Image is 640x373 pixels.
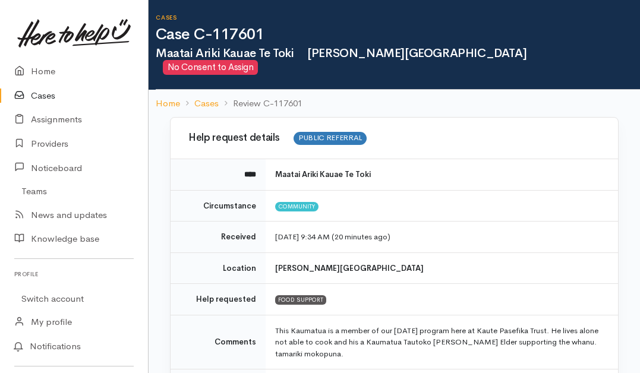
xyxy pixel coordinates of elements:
b: Maatai Ariki Kauae Te Toki [275,169,371,179]
td: This Kaumatua is a member of our [DATE] program here at Kaute Pasefika Trust. He lives alone not ... [266,315,618,369]
span: No Consent to Assign [163,60,258,75]
td: Received [171,222,266,253]
td: Help requested [171,284,266,315]
b: [PERSON_NAME][GEOGRAPHIC_DATA] [275,263,424,273]
a: Home [156,97,180,110]
td: Circumstance [171,190,266,222]
span: Community [275,202,319,211]
h6: Profile [14,266,134,282]
nav: breadcrumb [149,90,640,118]
div: FOOD SUPPORT [275,295,326,305]
span: [PERSON_NAME][GEOGRAPHIC_DATA] [301,46,527,61]
td: Location [171,252,266,284]
h6: Cases [156,14,640,21]
a: Cases [194,97,219,110]
td: [DATE] 9:34 AM (20 minutes ago) [266,222,618,253]
h3: Help request details [185,132,604,144]
li: Review C-117601 [219,97,302,110]
span: PUBLIC REFERRAL [294,132,366,144]
h1: Case C-117601 [156,26,640,43]
h2: Maatai Ariki Kauae Te Toki [156,47,640,75]
td: Comments [171,315,266,369]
